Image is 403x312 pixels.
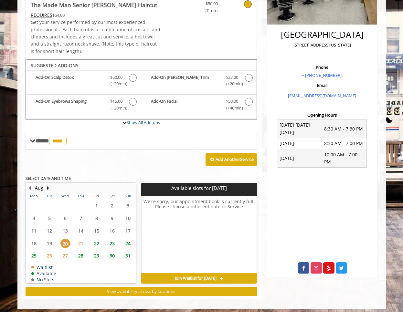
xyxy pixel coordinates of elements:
label: Add-On Facial [144,98,253,113]
th: Wed [57,193,73,199]
td: Select day25 [26,249,42,262]
span: 24 [123,239,133,248]
td: Select day21 [73,237,89,250]
button: Aug [35,184,43,192]
td: Select day31 [120,249,136,262]
td: No Slots [31,277,56,282]
span: View availability at nearby locations [107,288,175,294]
label: Add-On Scalp Detox [29,74,138,89]
span: (+40min ) [222,105,241,111]
h2: [GEOGRAPHIC_DATA] [274,30,370,39]
label: Add-On Beard Trim [144,74,253,89]
span: 20min [180,7,218,14]
td: Select day23 [104,237,120,250]
span: $50.00 [110,74,122,81]
button: Previous Month [27,184,33,192]
b: SELECT DATE AND TIME [26,175,71,181]
div: $54.00 [31,12,161,19]
td: [DATE] [DATE] [DATE] [278,120,322,138]
th: Sun [120,193,136,199]
a: [EMAIL_ADDRESS][DOMAIN_NAME] [288,93,356,99]
h3: Email [274,83,370,88]
span: (+20min ) [107,80,126,87]
td: Waitlist [31,265,56,270]
td: 8:30 AM - 7:30 PM [322,120,367,138]
span: $27.00 [226,74,238,81]
span: 25 [29,251,39,260]
td: Select day29 [89,249,104,262]
span: 30 [107,251,117,260]
div: The Made Man Senior Barber Haircut Add-onS [26,59,257,120]
span: $15.00 [110,98,122,105]
th: Mon [26,193,42,199]
span: 31 [123,251,133,260]
h6: We're sorry, our appointment book is currently full. Please choose a different date or Service [142,199,257,271]
span: 28 [76,251,86,260]
td: [DATE] [278,138,322,149]
td: Select day24 [120,237,136,250]
th: Sat [104,193,120,199]
b: Add-On [PERSON_NAME] Trim [151,74,219,88]
td: [DATE] [278,149,322,168]
span: 26 [45,251,54,260]
td: Select day30 [104,249,120,262]
span: 20 [60,239,70,248]
span: (+20min ) [107,105,126,111]
b: Add-On Eyebrows Shaping [36,98,104,111]
td: Select day26 [42,249,57,262]
th: Fri [89,193,104,199]
span: Join Waitlist for [DATE] [175,276,217,281]
span: 22 [92,239,101,248]
b: The Made Man Senior [PERSON_NAME] Haircut [31,0,157,9]
button: Next Month [46,184,51,192]
span: 29 [92,251,101,260]
button: Add AnotherService [206,153,257,166]
p: Get your service performed by our most experienced professionals. Each haircut is a combination o... [31,19,161,55]
td: Select day20 [57,237,73,250]
a: Show All Add-ons [127,120,160,125]
span: (+20min ) [222,80,241,87]
span: 27 [60,251,70,260]
span: 23 [107,239,117,248]
td: Available [31,271,56,276]
p: Available slots for [DATE] [144,185,254,191]
th: Thu [73,193,89,199]
label: Add-On Eyebrows Shaping [29,98,138,113]
b: Add-On Facial [151,98,219,111]
td: 10:00 AM - 7:00 PM [322,149,367,168]
h3: Phone [274,65,370,69]
p: [STREET_ADDRESS][US_STATE] [274,42,370,48]
span: This service needs some Advance to be paid before we block your appointment [31,12,52,18]
a: + [PHONE_NUMBER]. [302,72,343,78]
th: Tue [42,193,57,199]
b: Add-On Scalp Detox [36,74,104,88]
span: $50.00 [226,98,238,105]
button: View availability at nearby locations [26,287,257,296]
td: Select day27 [57,249,73,262]
h3: Opening Hours [272,113,372,117]
b: SUGGESTED ADD-ONS [31,62,79,68]
b: Add Another Service [216,156,254,162]
span: 21 [76,239,86,248]
td: Select day28 [73,249,89,262]
td: 8:30 AM - 7:00 PM [322,138,367,149]
td: Select day22 [89,237,104,250]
